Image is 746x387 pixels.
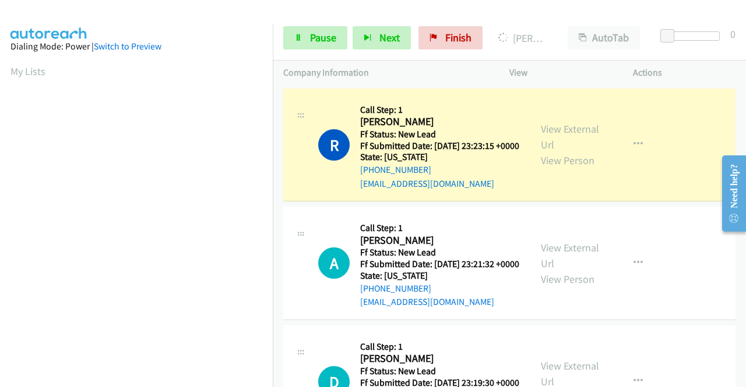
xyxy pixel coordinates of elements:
h5: Call Step: 1 [360,222,519,234]
h5: Ff Submitted Date: [DATE] 23:21:32 +0000 [360,258,519,270]
h2: [PERSON_NAME] [360,352,519,365]
p: Company Information [283,66,488,80]
a: View Person [541,272,594,286]
div: 0 [730,26,736,42]
a: [PHONE_NUMBER] [360,164,431,175]
p: [PERSON_NAME] [498,30,547,46]
h2: [PERSON_NAME] [360,234,519,247]
span: Finish [445,31,471,44]
h1: A [318,247,350,279]
a: Finish [418,26,483,49]
span: Pause [310,31,336,44]
iframe: Resource Center [713,147,746,240]
div: Dialing Mode: Power | [10,40,262,54]
a: View External Url [541,122,599,151]
div: The call is yet to be attempted [318,247,350,279]
h5: Ff Submitted Date: [DATE] 23:23:15 +0000 [360,140,519,152]
h5: Ff Status: New Lead [360,365,519,377]
h5: Ff Status: New Lead [360,129,519,140]
div: Delay between calls (in seconds) [666,31,720,41]
h5: Call Step: 1 [360,341,519,353]
a: [PHONE_NUMBER] [360,283,431,294]
h2: [PERSON_NAME] [360,115,519,129]
button: Next [353,26,411,49]
h5: State: [US_STATE] [360,270,519,282]
h5: State: [US_STATE] [360,151,519,163]
p: View [509,66,612,80]
a: Switch to Preview [94,41,161,52]
h1: R [318,129,350,161]
a: Pause [283,26,347,49]
a: [EMAIL_ADDRESS][DOMAIN_NAME] [360,296,494,307]
a: My Lists [10,65,45,78]
p: Actions [633,66,736,80]
h5: Ff Status: New Lead [360,247,519,258]
h5: Call Step: 1 [360,104,519,116]
a: View External Url [541,241,599,270]
a: [EMAIL_ADDRESS][DOMAIN_NAME] [360,178,494,189]
a: View Person [541,154,594,167]
span: Next [379,31,400,44]
button: AutoTab [568,26,640,49]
